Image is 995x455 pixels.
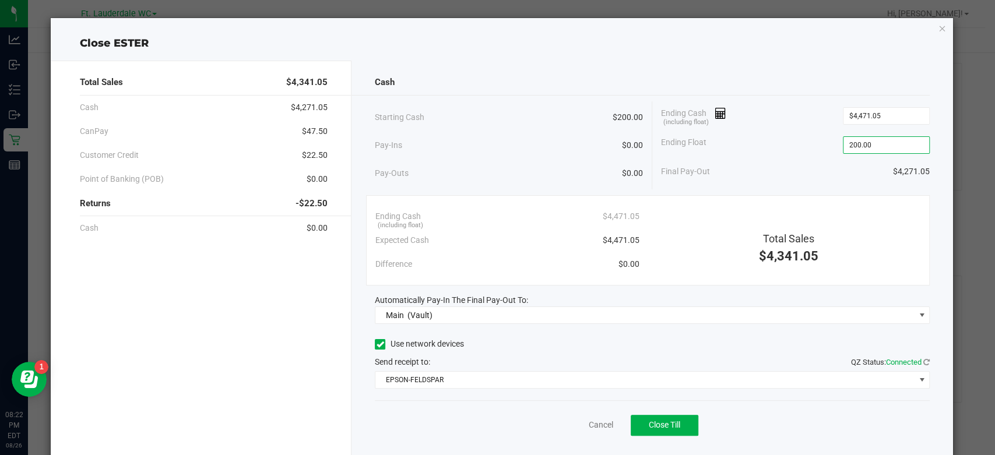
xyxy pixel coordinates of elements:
span: $4,341.05 [759,249,818,263]
span: $4,271.05 [893,165,930,178]
span: $4,271.05 [291,101,328,114]
span: $4,471.05 [602,234,639,246]
span: $0.00 [307,222,328,234]
span: Ending Cash [375,210,421,223]
div: Returns [80,191,328,216]
span: Cash [375,76,395,89]
span: Pay-Ins [375,139,402,151]
span: Ending Cash [661,107,726,125]
span: Customer Credit [80,149,139,161]
span: Pay-Outs [375,167,409,179]
span: QZ Status: [851,358,930,366]
span: $0.00 [307,173,328,185]
span: CanPay [80,125,108,137]
iframe: Resource center unread badge [34,360,48,374]
span: Final Pay-Out [661,165,710,178]
span: $0.00 [622,139,643,151]
span: $22.50 [302,149,328,161]
span: Automatically Pay-In The Final Pay-Out To: [375,295,528,305]
span: $4,471.05 [602,210,639,223]
span: Cash [80,101,99,114]
span: $4,341.05 [286,76,328,89]
span: EPSON-FELDSPAR [375,372,915,388]
span: Main [386,311,404,320]
span: Difference [375,258,412,270]
span: Close Till [649,420,680,429]
span: $0.00 [618,258,639,270]
span: Starting Cash [375,111,424,124]
span: Send receipt to: [375,357,430,366]
a: Cancel [589,419,613,431]
span: Expected Cash [375,234,429,246]
label: Use network devices [375,338,464,350]
div: Close ESTER [51,36,953,51]
span: Point of Banking (POB) [80,173,164,185]
span: $0.00 [622,167,643,179]
span: Cash [80,222,99,234]
span: -$22.50 [296,197,328,210]
iframe: Resource center [12,362,47,397]
span: Ending Float [661,136,706,154]
span: Connected [886,358,922,366]
span: Total Sales [763,232,814,245]
span: $200.00 [613,111,643,124]
span: (Vault) [407,311,433,320]
span: Total Sales [80,76,123,89]
span: $47.50 [302,125,328,137]
span: (including float) [378,221,423,231]
button: Close Till [631,415,698,436]
span: (including float) [663,118,709,128]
